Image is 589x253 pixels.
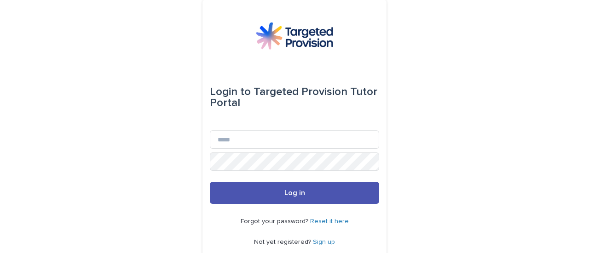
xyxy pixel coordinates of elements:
[210,182,379,204] button: Log in
[210,86,251,97] span: Login to
[310,218,349,225] a: Reset it here
[241,218,310,225] span: Forgot your password?
[256,22,333,50] img: M5nRWzHhSzIhMunXDL62
[254,239,313,245] span: Not yet registered?
[313,239,335,245] a: Sign up
[210,79,379,116] div: Targeted Provision Tutor Portal
[284,189,305,197] span: Log in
